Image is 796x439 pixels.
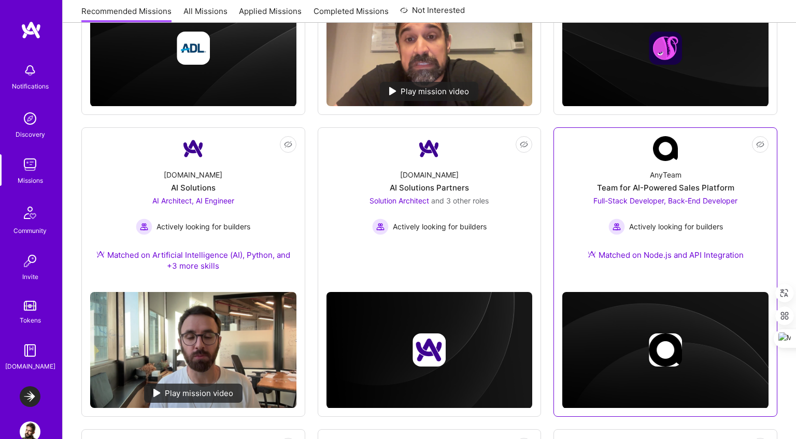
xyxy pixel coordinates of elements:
[5,361,55,372] div: [DOMAIN_NAME]
[22,271,38,282] div: Invite
[144,384,243,403] div: Play mission video
[20,386,40,407] img: LaunchDarkly: Experimentation Delivery Team
[157,221,250,232] span: Actively looking for builders
[20,315,41,326] div: Tokens
[90,292,296,408] img: No Mission
[20,340,40,361] img: guide book
[629,221,723,232] span: Actively looking for builders
[756,140,764,149] i: icon EyeClosed
[326,136,533,268] a: Company Logo[DOMAIN_NAME]AI Solutions PartnersSolution Architect and 3 other rolesActively lookin...
[96,250,105,258] img: Ateam Purple Icon
[12,81,49,92] div: Notifications
[164,169,222,180] div: [DOMAIN_NAME]
[153,389,161,397] img: play
[431,196,489,205] span: and 3 other roles
[653,136,678,161] img: Company Logo
[18,175,43,186] div: Missions
[136,218,152,235] img: Actively looking for builders
[417,136,442,161] img: Company Logo
[181,136,206,161] img: Company Logo
[588,250,744,260] div: Matched on Node.js and API Integration
[649,32,682,65] img: Company logo
[649,333,682,367] img: Company logo
[372,218,389,235] img: Actively looking for builders
[20,154,40,175] img: teamwork
[177,32,210,65] img: Company logo
[239,6,302,23] a: Applied Missions
[90,250,296,271] div: Matched on Artificial Intelligence (AI), Python, and +3 more skills
[650,169,681,180] div: AnyTeam
[284,140,292,149] i: icon EyeClosed
[171,182,216,193] div: AI Solutions
[608,218,625,235] img: Actively looking for builders
[520,140,528,149] i: icon EyeClosed
[380,82,478,101] div: Play mission video
[20,60,40,81] img: bell
[597,182,734,193] div: Team for AI-Powered Sales Platform
[314,6,389,23] a: Completed Missions
[369,196,429,205] span: Solution Architect
[183,6,228,23] a: All Missions
[588,250,596,258] img: Ateam Purple Icon
[24,301,36,311] img: tokens
[90,136,296,284] a: Company Logo[DOMAIN_NAME]AI SolutionsAI Architect, AI Engineer Actively looking for buildersActiv...
[390,182,469,193] div: AI Solutions Partners
[20,251,40,271] img: Invite
[400,169,459,180] div: [DOMAIN_NAME]
[16,129,45,140] div: Discovery
[400,4,465,23] a: Not Interested
[413,333,446,367] img: Company logo
[562,292,769,409] img: cover
[21,21,41,39] img: logo
[20,108,40,129] img: discovery
[389,87,396,95] img: play
[562,136,769,273] a: Company LogoAnyTeamTeam for AI-Powered Sales PlatformFull-Stack Developer, Back-End Developer Act...
[18,200,42,225] img: Community
[593,196,737,205] span: Full-Stack Developer, Back-End Developer
[326,292,533,409] img: cover
[152,196,234,205] span: AI Architect, AI Engineer
[17,386,43,407] a: LaunchDarkly: Experimentation Delivery Team
[81,6,172,23] a: Recommended Missions
[393,221,487,232] span: Actively looking for builders
[13,225,47,236] div: Community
